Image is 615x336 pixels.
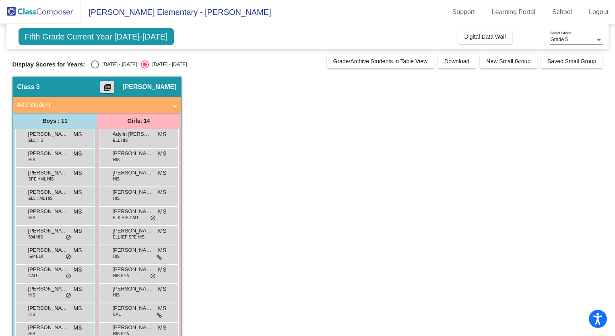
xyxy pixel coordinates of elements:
span: MS [74,324,82,332]
span: MS [158,207,167,216]
mat-radio-group: Select an option [91,60,187,68]
span: MS [74,265,82,274]
span: MS [158,285,167,293]
span: [PERSON_NAME] [28,207,68,216]
button: New Small Group [480,54,537,68]
mat-icon: picture_as_pdf [103,83,112,95]
span: do_not_disturb_alt [150,215,156,222]
span: HIS REA [113,273,129,279]
span: MS [74,246,82,255]
span: MS [74,188,82,197]
span: MS [158,188,167,197]
span: MS [158,324,167,332]
span: Grade 5 [550,37,568,42]
span: do_not_disturb_alt [150,273,156,280]
span: MS [74,304,82,313]
span: [PERSON_NAME] [28,188,68,196]
span: 504 HIS [29,234,43,240]
span: MS [74,130,82,139]
span: [PERSON_NAME] [122,83,176,91]
button: Grade/Archive Students in Table View [327,54,434,68]
span: Display Scores for Years: [12,61,85,68]
button: Saved Small Group [541,54,603,68]
a: Support [446,6,481,19]
span: MS [158,304,167,313]
span: HIS [113,176,120,182]
span: MS [74,169,82,177]
span: HIS [29,292,35,298]
span: New Small Group [486,58,530,64]
span: [PERSON_NAME] [113,304,153,312]
span: HIS [113,195,120,201]
span: MS [158,246,167,255]
span: MS [158,130,167,139]
span: ELL IEP SPE HIS [113,234,144,240]
div: Boys : 11 [13,113,97,129]
span: [PERSON_NAME] [28,169,68,177]
span: Download [444,58,469,64]
span: MS [158,149,167,158]
span: [PERSON_NAME] [28,227,68,235]
span: [PERSON_NAME] [28,246,68,254]
span: [PERSON_NAME] [28,130,68,138]
button: Download [438,54,476,68]
span: MS [74,285,82,293]
span: [PERSON_NAME] [113,188,153,196]
span: MS [158,265,167,274]
span: do_not_disturb_alt [66,234,71,241]
span: [PERSON_NAME] [28,324,68,332]
div: Girls: 14 [97,113,181,129]
span: [PERSON_NAME] [113,285,153,293]
span: ELL HIS [113,137,128,143]
a: Learning Portal [485,6,542,19]
span: MS [158,227,167,235]
span: MS [74,227,82,235]
span: Grade/Archive Students in Table View [333,58,428,64]
span: HIS [113,292,120,298]
span: MS [74,149,82,158]
span: Digital Data Wall [464,33,506,40]
span: [PERSON_NAME] [113,324,153,332]
span: [PERSON_NAME] Elementary - [PERSON_NAME] [80,6,271,19]
span: BLK HIS CAU [113,215,138,221]
span: [PERSON_NAME] [28,149,68,158]
span: do_not_disturb_alt [66,254,71,260]
span: CAU [29,273,37,279]
button: Print Students Details [100,81,114,93]
span: HIS [113,157,120,163]
span: IEP BLK [29,253,44,259]
span: Adylin [PERSON_NAME] [113,130,153,138]
span: MS [158,169,167,177]
span: HIS [29,215,35,221]
span: [PERSON_NAME] [113,207,153,216]
span: HIS [29,311,35,317]
a: School [546,6,578,19]
span: CAU [113,311,122,317]
span: Saved Small Group [547,58,596,64]
span: HIS [113,253,120,259]
span: [PERSON_NAME] [113,149,153,158]
span: ELL HIS [29,137,43,143]
span: MS [74,207,82,216]
span: Fifth Grade Current Year [DATE]-[DATE] [19,28,174,45]
span: [PERSON_NAME] [28,265,68,274]
div: [DATE] - [DATE] [99,61,137,68]
mat-expansion-panel-header: Add Student [13,97,181,113]
span: ELL HML HIS [29,195,53,201]
button: Digital Data Wall [458,29,512,44]
span: [PERSON_NAME] [113,265,153,274]
div: [DATE] - [DATE] [149,61,187,68]
a: Logout [582,6,615,19]
span: Class 3 [17,83,40,91]
span: [PERSON_NAME] [113,227,153,235]
span: do_not_disturb_alt [66,292,71,299]
mat-panel-title: Add Student [17,100,167,110]
span: [PERSON_NAME] [28,304,68,312]
span: [PERSON_NAME] [113,246,153,254]
span: [PERSON_NAME]'[PERSON_NAME] [113,169,153,177]
span: HIS [29,157,35,163]
span: [PERSON_NAME] [28,285,68,293]
span: SPE HML HIS [29,176,54,182]
span: do_not_disturb_alt [66,273,71,280]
